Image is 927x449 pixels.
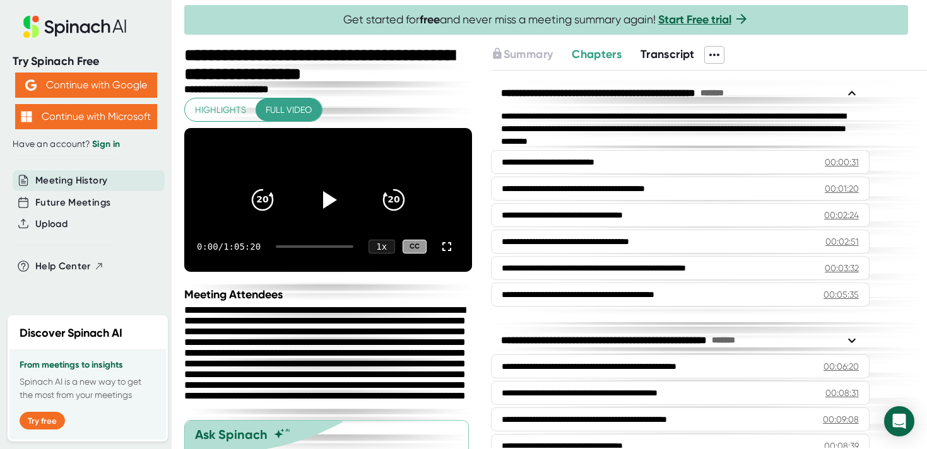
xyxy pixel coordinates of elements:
div: 00:03:32 [825,262,859,274]
div: Try Spinach Free [13,54,159,69]
button: Full video [256,98,322,122]
span: Get started for and never miss a meeting summary again! [343,13,749,27]
span: Summary [504,47,553,61]
button: Future Meetings [35,195,110,210]
div: 00:01:20 [825,182,859,195]
div: Open Intercom Messenger [884,406,914,436]
button: Summary [491,46,553,63]
div: 00:02:24 [824,209,859,221]
span: Highlights [195,102,246,118]
div: 00:09:08 [823,413,859,426]
div: CC [403,240,427,254]
div: 0:00 / 1:05:20 [197,242,261,252]
div: 00:08:31 [825,387,859,399]
a: Sign in [92,139,120,149]
div: Meeting Attendees [184,288,475,301]
div: Have an account? [13,139,159,150]
h3: From meetings to insights [20,360,156,370]
div: 00:00:31 [825,156,859,168]
button: Upload [35,217,68,231]
button: Try free [20,412,65,429]
button: Highlights [185,98,256,122]
button: Continue with Google [15,73,157,98]
span: Help Center [35,259,91,274]
div: 00:02:51 [825,235,859,248]
button: Help Center [35,259,104,274]
span: Chapters [572,47,622,61]
img: Aehbyd4JwY73AAAAAElFTkSuQmCC [25,79,37,91]
p: Spinach AI is a new way to get the most from your meetings [20,375,156,402]
div: Ask Spinach [195,427,268,442]
button: Chapters [572,46,622,63]
button: Meeting History [35,173,107,188]
button: Continue with Microsoft [15,104,157,129]
b: free [420,13,440,26]
div: 00:05:35 [824,288,859,301]
span: Transcript [641,47,695,61]
div: 00:06:20 [824,360,859,373]
a: Start Free trial [658,13,731,26]
button: Transcript [641,46,695,63]
h2: Discover Spinach AI [20,325,122,342]
div: 1 x [369,240,395,254]
span: Full video [266,102,312,118]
